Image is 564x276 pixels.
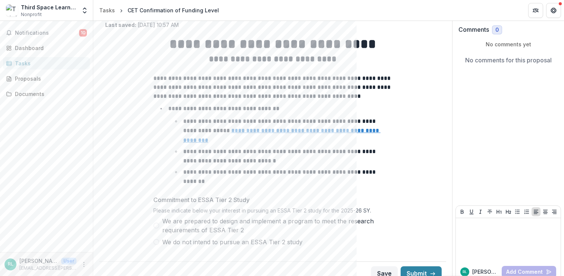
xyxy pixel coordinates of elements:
[458,207,467,216] button: Bold
[495,27,499,33] span: 0
[19,265,76,272] p: [EMAIL_ADDRESS][PERSON_NAME][DOMAIN_NAME]
[550,207,559,216] button: Align Right
[541,207,550,216] button: Align Center
[3,57,90,69] a: Tasks
[19,257,58,265] p: [PERSON_NAME]
[162,238,303,246] span: We do not intend to pursue an ESSA Tier 2 study
[15,75,84,83] div: Proposals
[79,260,88,269] button: More
[522,207,531,216] button: Ordered List
[463,270,467,274] div: Rob Langman
[3,72,90,85] a: Proposals
[96,5,222,16] nav: breadcrumb
[8,262,13,267] div: Rob Langman
[532,207,540,216] button: Align Left
[3,42,90,54] a: Dashboard
[128,6,219,14] div: CET Confirmation of Funding Level
[15,59,84,67] div: Tasks
[3,27,90,39] button: Notifications10
[105,21,179,29] p: [DATE] 10:57 AM
[162,217,392,235] span: We are prepared to design and implement a program to meet the research requirements of ESSA Tier 2
[15,44,84,52] div: Dashboard
[458,40,558,48] p: No comments yet
[21,3,76,11] div: Third Space Learning Inc.
[79,29,87,37] span: 10
[21,11,42,18] span: Nonprofit
[485,207,494,216] button: Strike
[153,207,392,217] div: Please indicate below your interest in pursuing an ESSA Tier 2 study for the 2025-26 SY.
[467,207,476,216] button: Underline
[3,88,90,100] a: Documents
[105,22,136,28] strong: Last saved:
[79,3,90,18] button: Open entity switcher
[96,5,118,16] a: Tasks
[15,30,79,36] span: Notifications
[15,90,84,98] div: Documents
[458,26,489,33] h2: Comments
[99,6,115,14] div: Tasks
[153,195,250,204] p: Commitment to ESSA Tier 2 Study
[528,3,543,18] button: Partners
[476,207,485,216] button: Italicize
[495,207,504,216] button: Heading 1
[546,3,561,18] button: Get Help
[465,56,552,65] p: No comments for this proposal
[61,258,76,264] p: User
[504,207,513,216] button: Heading 2
[472,268,499,276] p: [PERSON_NAME]
[6,4,18,16] img: Third Space Learning Inc.
[513,207,522,216] button: Bullet List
